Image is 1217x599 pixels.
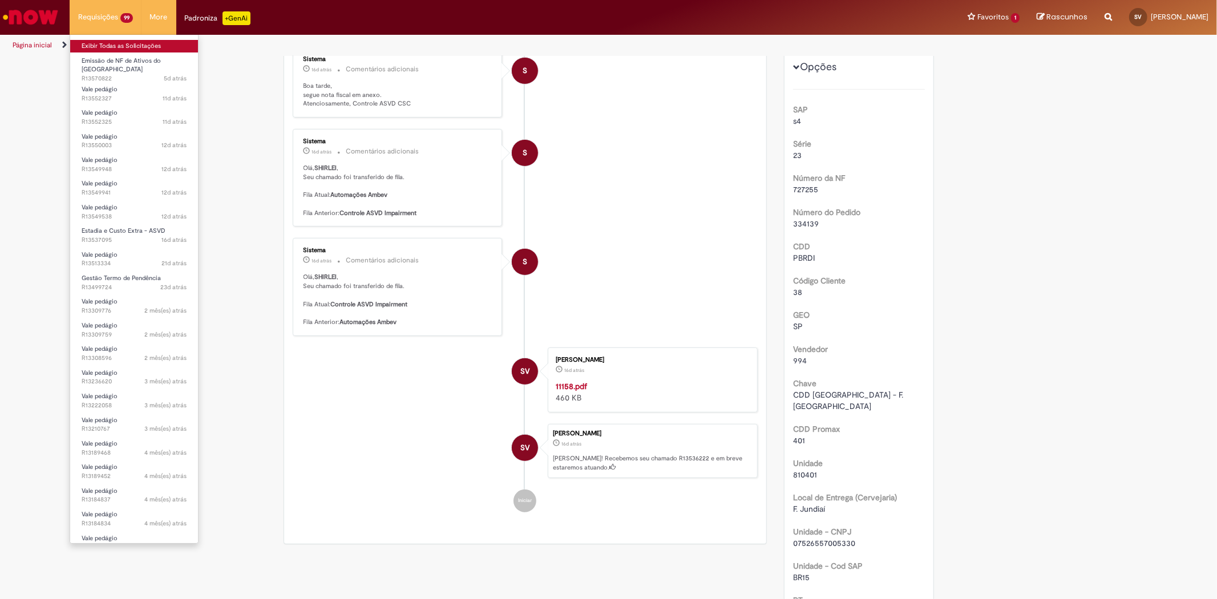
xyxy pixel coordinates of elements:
[70,367,198,388] a: Aberto R13236620 : Vale pedágio
[564,367,584,374] time: 15/09/2025 14:46:15
[161,212,187,221] span: 12d atrás
[346,147,419,156] small: Comentários adicionais
[82,274,161,282] span: Gestão Termo de Pendência
[340,318,397,326] b: Automações Ambev
[144,330,187,339] span: 2 mês(es) atrás
[82,108,118,117] span: Vale pedágio
[82,188,187,197] span: R13549941
[144,424,187,433] span: 3 mês(es) atrás
[144,306,187,315] span: 2 mês(es) atrás
[346,64,419,74] small: Comentários adicionais
[312,257,332,264] span: 16d atrás
[82,495,187,504] span: R13184837
[556,381,587,391] strong: 11158.pdf
[70,154,198,175] a: Aberto R13549948 : Vale pedágio
[144,448,187,457] time: 16/06/2025 14:03:31
[82,165,187,174] span: R13549948
[82,345,118,353] span: Vale pedágio
[793,538,855,548] span: 07526557005330
[793,310,810,320] b: GEO
[160,283,187,292] time: 08/09/2025 17:02:30
[70,485,198,506] a: Aberto R13184837 : Vale pedágio
[144,472,187,480] span: 4 mês(es) atrás
[70,319,198,341] a: Aberto R13309759 : Vale pedágio
[70,177,198,199] a: Aberto R13549941 : Vale pedágio
[82,472,187,481] span: R13189452
[523,248,527,276] span: S
[164,74,187,83] time: 26/09/2025 14:25:14
[144,354,187,362] time: 21/07/2025 09:56:21
[82,416,118,424] span: Vale pedágio
[793,276,846,286] b: Código Cliente
[70,131,198,152] a: Aberto R13550003 : Vale pedágio
[70,343,198,364] a: Aberto R13308596 : Vale pedágio
[793,150,802,160] span: 23
[793,435,805,446] span: 401
[523,57,527,84] span: S
[304,56,494,63] div: Sistema
[144,543,187,551] time: 10/06/2025 22:13:17
[144,495,187,504] time: 14/06/2025 10:54:47
[82,354,187,363] span: R13308596
[1046,11,1087,22] span: Rascunhos
[312,148,332,155] span: 16d atrás
[82,369,118,377] span: Vale pedágio
[793,184,818,195] span: 727255
[304,273,494,326] p: Olá, , Seu chamado foi transferido de fila. Fila Atual: Fila Anterior:
[82,236,187,245] span: R13537095
[315,273,337,281] b: SHIRLEI
[82,283,187,292] span: R13499724
[82,510,118,519] span: Vale pedágio
[82,377,187,386] span: R13236620
[70,83,198,104] a: Aberto R13552327 : Vale pedágio
[144,401,187,410] time: 27/06/2025 17:04:13
[304,82,494,108] p: Boa tarde, segue nota fiscal em anexo. Atenciosamente, Controle ASVD CSC
[520,434,529,462] span: SV
[70,508,198,529] a: Aberto R13184834 : Vale pedágio
[793,458,823,468] b: Unidade
[120,13,133,23] span: 99
[312,66,332,73] time: 15/09/2025 14:56:14
[70,461,198,482] a: Aberto R13189452 : Vale pedágio
[164,74,187,83] span: 5d atrás
[160,283,187,292] span: 23d atrás
[1135,13,1142,21] span: SV
[82,212,187,221] span: R13549538
[793,355,807,366] span: 994
[223,11,250,25] p: +GenAi
[161,259,187,268] span: 21d atrás
[340,209,417,217] b: Controle ASVD Impairment
[331,300,408,309] b: Controle ASVD Impairment
[78,11,118,23] span: Requisições
[82,250,118,259] span: Vale pedágio
[1,6,60,29] img: ServiceNow
[793,253,815,263] span: PBRDI
[161,212,187,221] time: 19/09/2025 09:38:59
[293,424,758,479] li: SHIRLEI VIEIRA
[70,272,198,293] a: Aberto R13499724 : Gestão Termo de Pendência
[144,330,187,339] time: 21/07/2025 14:03:02
[793,390,905,411] span: CDD [GEOGRAPHIC_DATA] - F. [GEOGRAPHIC_DATA]
[161,165,187,173] time: 19/09/2025 10:46:06
[312,66,332,73] span: 16d atrás
[163,118,187,126] time: 20/09/2025 05:59:53
[512,358,538,385] div: SHIRLEI VIEIRA
[82,179,118,188] span: Vale pedágio
[70,225,198,246] a: Aberto R13537095 : Estadia e Custo Extra - ASVD
[1011,13,1020,23] span: 1
[70,390,198,411] a: Aberto R13222058 : Vale pedágio
[82,424,187,434] span: R13210767
[82,141,187,150] span: R13550003
[82,203,118,212] span: Vale pedágio
[520,358,529,385] span: SV
[70,55,198,79] a: Aberto R13570822 : Emissão de NF de Ativos do ASVD
[161,236,187,244] time: 15/09/2025 17:06:08
[9,35,803,56] ul: Trilhas de página
[82,156,118,164] span: Vale pedágio
[793,561,863,571] b: Unidade - Cod SAP
[304,164,494,217] p: Olá, , Seu chamado foi transferido de fila. Fila Atual: Fila Anterior:
[793,527,851,537] b: Unidade - CNPJ
[793,218,819,229] span: 334139
[82,392,118,400] span: Vale pedágio
[185,11,250,25] div: Padroniza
